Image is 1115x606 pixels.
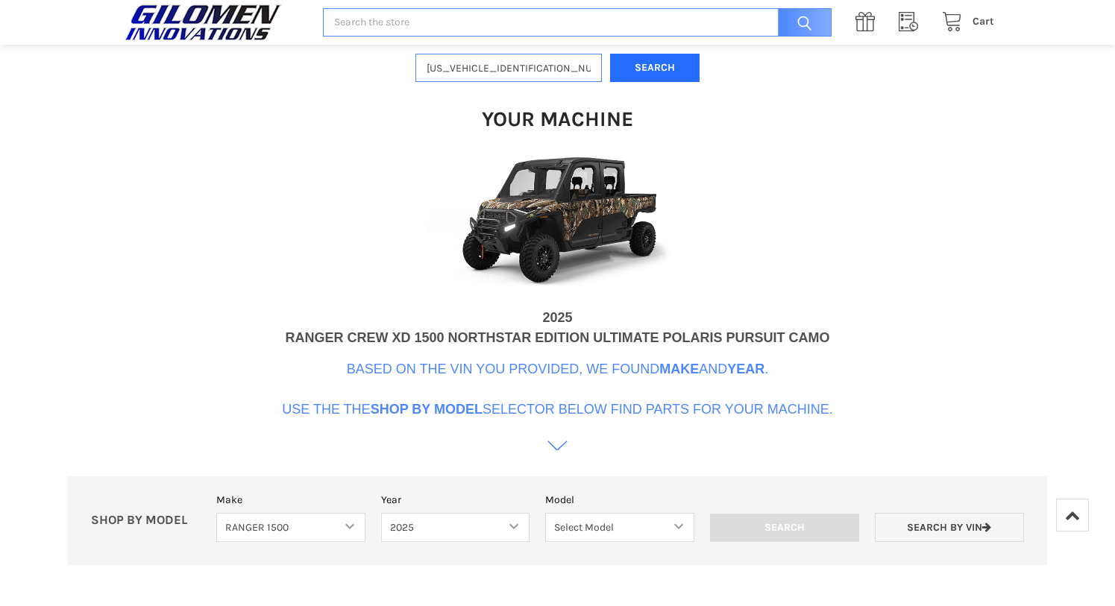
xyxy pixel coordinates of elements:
[727,362,764,376] b: Year
[934,13,994,31] a: Cart
[381,492,530,508] label: Year
[371,402,483,417] b: Shop By Model
[121,4,307,41] a: GILOMEN INNOVATIONS
[710,514,859,542] input: Search
[482,106,633,132] h1: Your Machine
[875,513,1024,542] a: Search by VIN
[216,492,365,508] label: Make
[542,308,572,328] div: 2025
[415,54,602,83] input: Enter VIN of your machine
[84,513,209,528] p: SHOP BY MODEL
[973,15,994,28] span: Cart
[1056,499,1089,531] a: Top of Page
[770,8,832,37] input: Search
[282,359,833,420] p: Based on the VIN you provided, we found and . Use the the selector below find parts for your mach...
[545,492,694,508] label: Model
[121,4,285,41] img: GILOMEN INNOVATIONS
[409,140,707,308] img: VIN Image
[659,362,699,376] b: Make
[285,328,829,348] div: RANGER CREW XD 1500 NORTHSTAR EDITION ULTIMATE POLARIS PURSUIT CAMO
[323,8,831,37] input: Search the store
[610,54,700,83] button: Search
